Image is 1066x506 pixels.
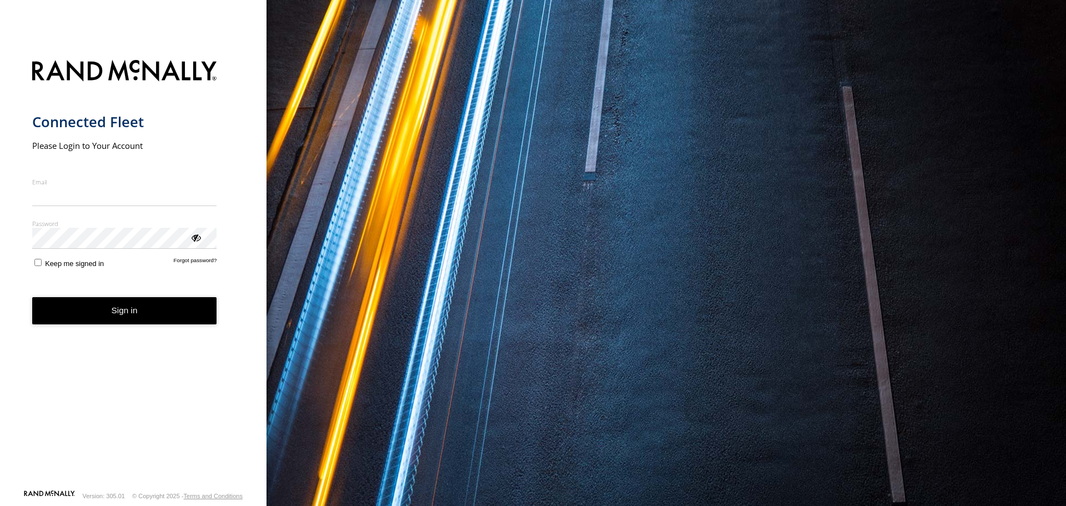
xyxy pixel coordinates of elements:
h1: Connected Fleet [32,113,217,131]
input: Keep me signed in [34,259,42,266]
img: Rand McNally [32,58,217,86]
div: © Copyright 2025 - [132,493,243,499]
div: ViewPassword [190,232,201,243]
div: Version: 305.01 [83,493,125,499]
button: Sign in [32,297,217,324]
a: Terms and Conditions [184,493,243,499]
h2: Please Login to Your Account [32,140,217,151]
a: Forgot password? [174,257,217,268]
span: Keep me signed in [45,259,104,268]
label: Email [32,178,217,186]
a: Visit our Website [24,490,75,502]
label: Password [32,219,217,228]
form: main [32,53,235,489]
